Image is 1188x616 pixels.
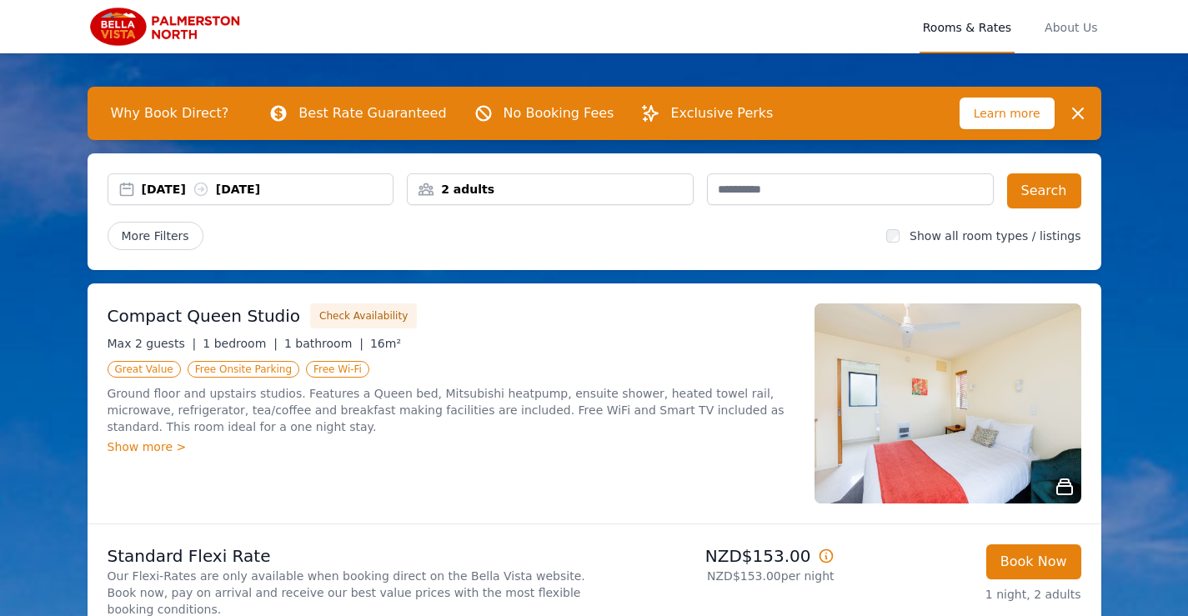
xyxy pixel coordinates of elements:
span: More Filters [108,222,203,250]
p: Standard Flexi Rate [108,544,588,568]
button: Search [1007,173,1081,208]
span: Learn more [960,98,1055,129]
img: Bella Vista Palmerston North [88,7,248,47]
span: Max 2 guests | [108,337,197,350]
span: Free Wi-Fi [306,361,369,378]
div: Show more > [108,438,795,455]
p: NZD$153.00 per night [601,568,835,584]
div: 2 adults [408,181,693,198]
p: No Booking Fees [504,103,614,123]
span: 16m² [370,337,401,350]
h3: Compact Queen Studio [108,304,301,328]
label: Show all room types / listings [910,229,1080,243]
div: [DATE] [DATE] [142,181,393,198]
button: Book Now [986,544,1081,579]
p: 1 night, 2 adults [848,586,1081,603]
p: Exclusive Perks [670,103,773,123]
span: Great Value [108,361,181,378]
p: Best Rate Guaranteed [298,103,446,123]
p: NZD$153.00 [601,544,835,568]
span: 1 bathroom | [284,337,363,350]
p: Ground floor and upstairs studios. Features a Queen bed, Mitsubishi heatpump, ensuite shower, hea... [108,385,795,435]
span: Why Book Direct? [98,97,243,130]
span: 1 bedroom | [203,337,278,350]
span: Free Onsite Parking [188,361,299,378]
button: Check Availability [310,303,417,328]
